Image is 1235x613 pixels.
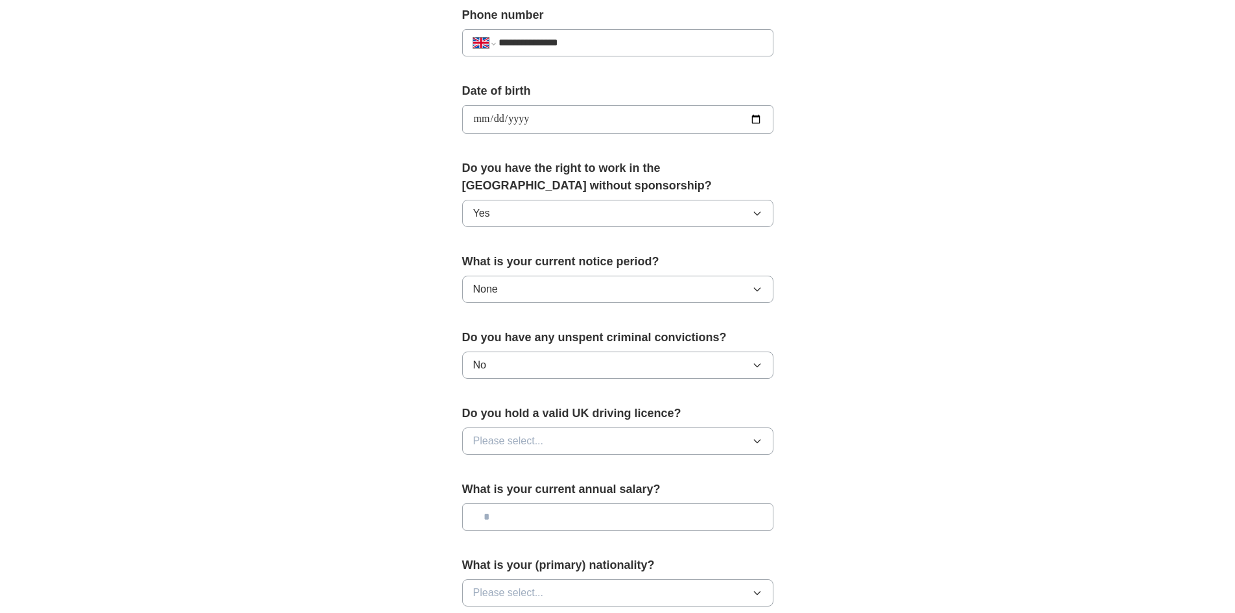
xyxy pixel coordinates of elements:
button: No [462,352,773,379]
span: None [473,282,498,297]
label: What is your current annual salary? [462,481,773,498]
label: Do you have the right to work in the [GEOGRAPHIC_DATA] without sponsorship? [462,160,773,195]
label: Phone number [462,6,773,24]
button: Please select... [462,579,773,607]
label: What is your (primary) nationality? [462,557,773,574]
label: Do you hold a valid UK driving licence? [462,405,773,422]
span: Please select... [473,433,544,449]
span: Yes [473,206,490,221]
button: Yes [462,200,773,227]
span: Please select... [473,585,544,601]
button: None [462,276,773,303]
label: Do you have any unspent criminal convictions? [462,329,773,346]
label: What is your current notice period? [462,253,773,270]
label: Date of birth [462,82,773,100]
span: No [473,357,486,373]
button: Please select... [462,427,773,455]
